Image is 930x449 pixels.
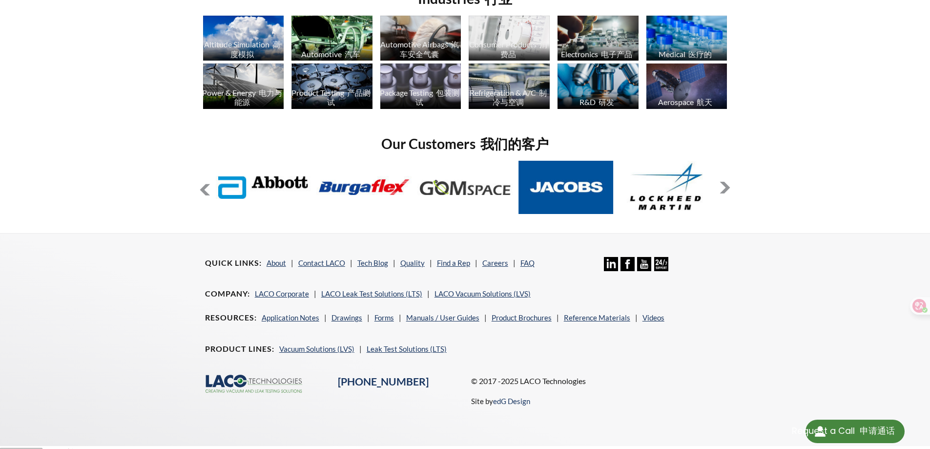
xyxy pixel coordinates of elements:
font: 电子产品 [601,49,632,59]
font: 制冷与空调 [493,88,547,107]
h4: Quick Links [205,258,262,268]
font: 消费品 [500,40,547,58]
img: industry_Package_670x376.jpg [380,64,461,109]
img: industry_R_D_670x376.jpg [558,64,639,109]
a: Package Testing 包装测试 [380,64,461,111]
img: industry_Auto-Airbag_670x376.jpg [380,16,461,61]
font: 研发 [599,97,614,107]
font: 申请通话 [860,425,895,437]
img: industry_ProductTesting_670x376.jpg [291,64,372,109]
h4: Resources [205,313,257,323]
a: FAQ [520,258,535,267]
a: Videos [642,313,664,322]
h4: Company [205,289,250,299]
a: Careers [482,258,508,267]
div: Consumer Products [467,40,549,58]
img: industry_Medical_670x376.jpg [646,16,727,61]
a: Find a Rep [437,258,470,267]
font: 航天 [697,97,712,107]
font: 汽车安全气囊 [400,40,459,58]
a: Power & Energy 电力与能源 [203,64,284,111]
h2: Our Customers [199,135,731,153]
a: Application Notes [262,313,319,322]
a: edG Design [493,397,530,406]
img: GOM-Space.jpg [417,161,513,214]
img: Burgaflex.jpg [317,161,412,214]
img: industry_Power-2_670x376.jpg [203,64,284,109]
a: Reference Materials [564,313,630,322]
img: Lockheed-Martin.jpg [620,161,715,214]
a: Leak Test Solutions (LTS) [367,344,447,353]
p: © 2017 -2025 LACO Technologies [471,375,725,387]
a: 24/7 Support [654,264,668,273]
a: LACO Corporate [255,289,309,298]
div: Refrigeration & A/C [467,88,549,107]
font: 包装测试 [415,88,459,107]
a: Quality [400,258,425,267]
div: Electronics [556,49,638,59]
a: Tech Blog [357,258,388,267]
div: Product Testing [290,88,372,107]
a: Refrigeration & A/C 制冷与空调 [469,64,550,111]
p: Site by [471,395,530,407]
a: Vacuum Solutions (LVS) [279,344,354,353]
font: 汽车 [345,49,360,59]
div: Medical [645,49,726,59]
img: Jacobs.jpg [518,161,614,214]
div: Automotive Airbags [379,40,460,58]
font: 医疗的 [688,49,712,59]
h4: Product Lines [205,344,274,354]
img: industry_Automotive_670x376.jpg [291,16,372,61]
a: LACO Vacuum Solutions (LVS) [434,289,531,298]
div: Package Testing [379,88,460,107]
img: 24/7 Support Icon [654,257,668,271]
a: Medical 医疗的 [646,16,727,64]
div: R&D [556,97,638,107]
a: Consumer Products 消费品 [469,16,550,64]
img: industry_AltitudeSim_670x376.jpg [203,16,284,61]
font: 我们的客户 [480,135,549,152]
a: [PHONE_NUMBER] [338,375,429,388]
div: Power & Energy [202,88,283,107]
img: industry_Electronics_670x376.jpg [558,16,639,61]
div: Request a Call [806,420,905,443]
div: Aerospace [645,97,726,107]
a: Forms [374,313,394,322]
a: Automotive 汽车 [291,16,372,64]
div: Request a Call [792,420,895,442]
a: Product Testing 产品测试 [291,64,372,111]
a: Product Brochures [492,313,552,322]
a: Automotive Airbags 汽车安全气囊 [380,16,461,64]
img: Abbott-Labs.jpg [216,161,311,214]
font: 产品测试 [327,88,371,107]
img: industry_HVAC_670x376.jpg [469,64,550,109]
font: 高度模拟 [230,40,280,58]
a: LACO Leak Test Solutions (LTS) [321,289,422,298]
a: R&D 研发 [558,64,639,111]
a: Drawings [331,313,362,322]
div: Altitude Simulation [202,40,283,58]
img: Artboard_1.jpg [646,64,727,109]
div: Automotive [290,49,372,59]
font: 电力与能源 [234,88,282,107]
img: industry_Consumer_670x376.jpg [469,16,550,61]
a: Altitude Simulation 高度模拟 [203,16,284,64]
a: Contact LACO [298,258,345,267]
a: Aerospace 航天 [646,64,727,111]
a: Manuals / User Guides [406,313,479,322]
a: About [267,258,286,267]
a: Electronics 电子产品 [558,16,639,64]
